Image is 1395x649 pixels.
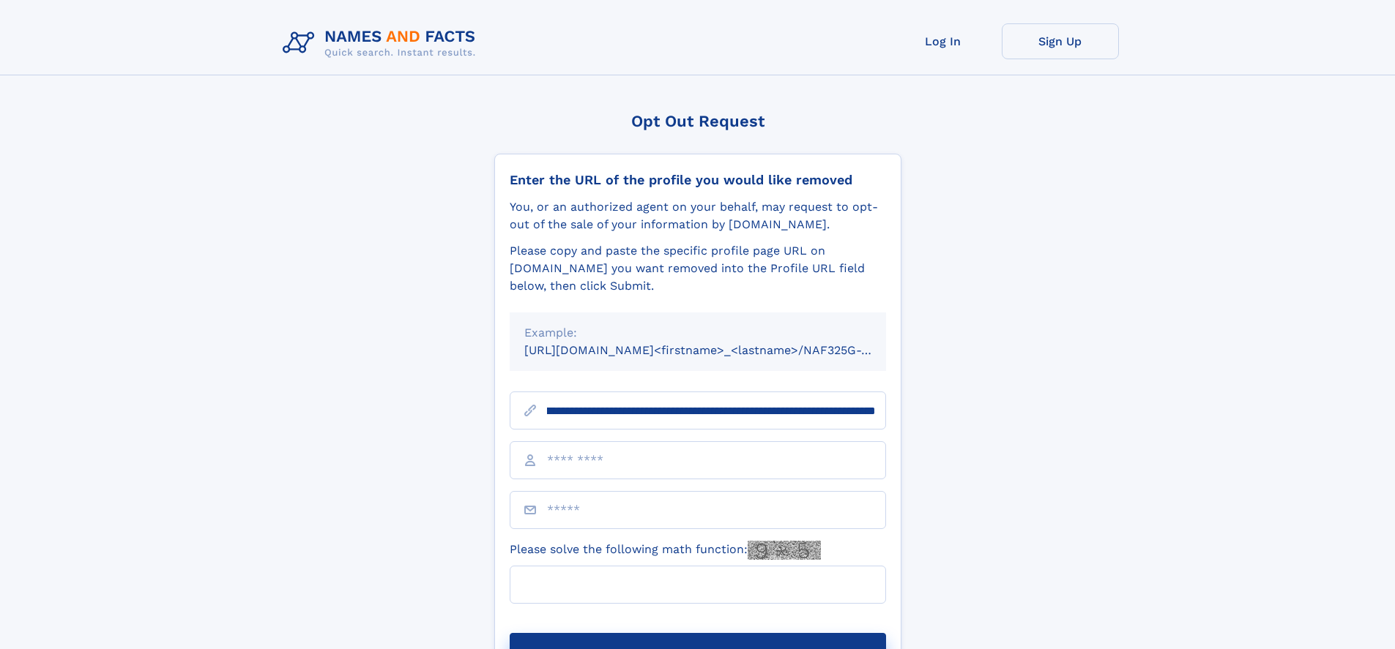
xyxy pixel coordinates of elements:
[510,541,821,560] label: Please solve the following math function:
[524,324,871,342] div: Example:
[510,172,886,188] div: Enter the URL of the profile you would like removed
[1002,23,1119,59] a: Sign Up
[524,343,914,357] small: [URL][DOMAIN_NAME]<firstname>_<lastname>/NAF325G-xxxxxxxx
[510,198,886,233] div: You, or an authorized agent on your behalf, may request to opt-out of the sale of your informatio...
[277,23,488,63] img: Logo Names and Facts
[510,242,886,295] div: Please copy and paste the specific profile page URL on [DOMAIN_NAME] you want removed into the Pr...
[885,23,1002,59] a: Log In
[494,112,901,130] div: Opt Out Request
